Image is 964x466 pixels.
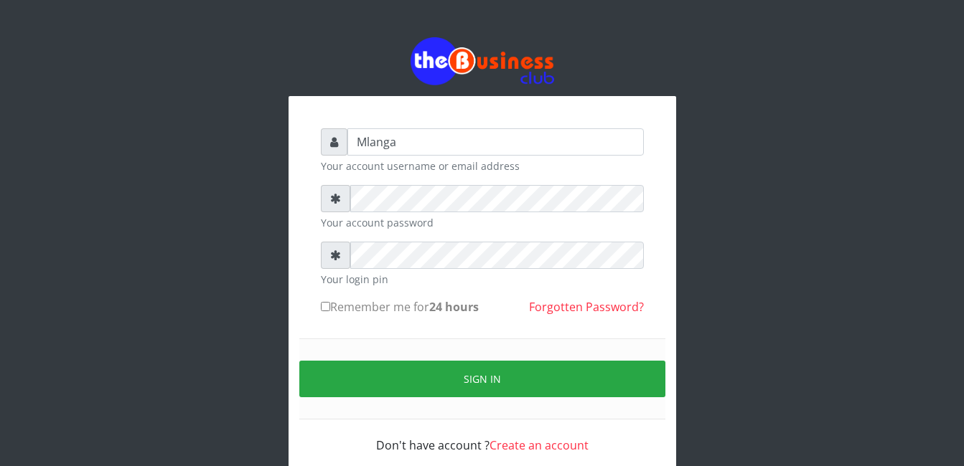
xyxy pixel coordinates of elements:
a: Create an account [490,437,589,453]
small: Your login pin [321,272,644,287]
button: Sign in [299,361,665,397]
label: Remember me for [321,298,479,315]
small: Your account password [321,215,644,230]
b: 24 hours [429,299,479,315]
a: Forgotten Password? [529,299,644,315]
small: Your account username or email address [321,158,644,173]
input: Remember me for24 hours [321,302,330,311]
div: Don't have account ? [321,419,644,454]
input: Username or email address [347,128,644,156]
